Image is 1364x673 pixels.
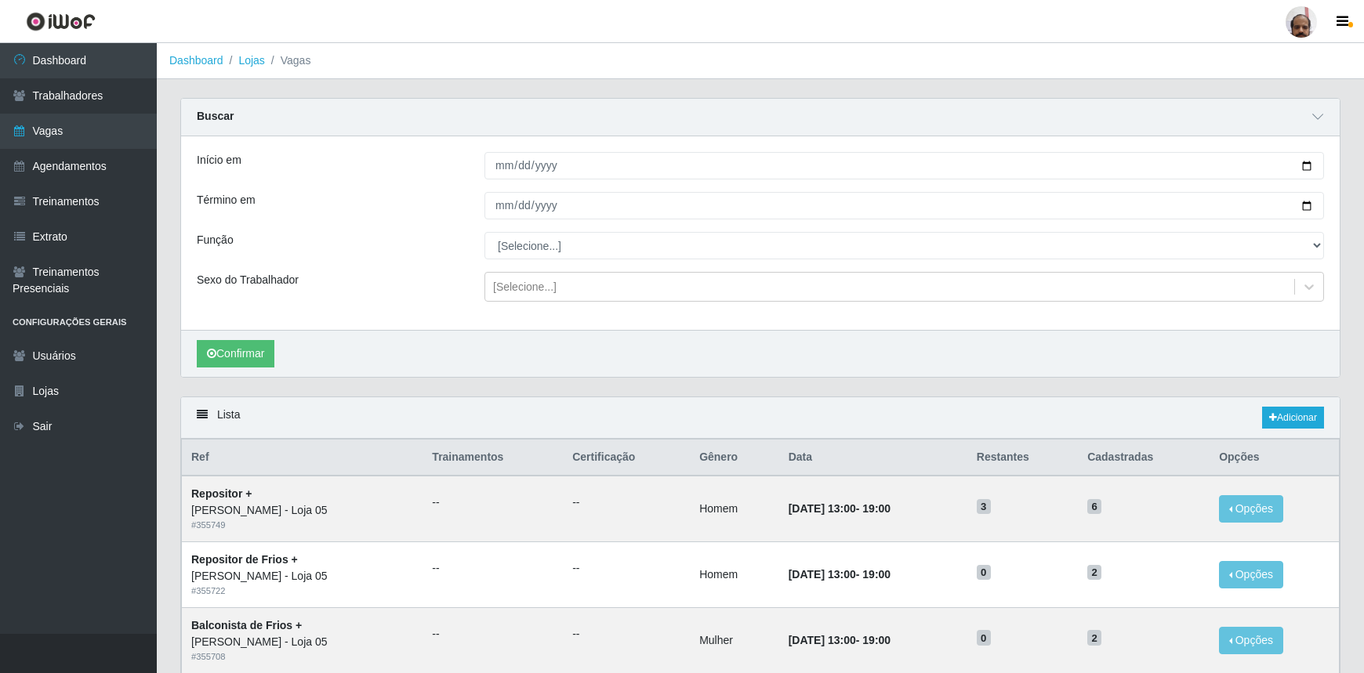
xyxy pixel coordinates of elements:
time: 19:00 [862,568,891,581]
span: 3 [977,499,991,515]
input: 00/00/0000 [484,192,1324,219]
span: 2 [1087,565,1101,581]
td: Homem [690,542,779,608]
span: 2 [1087,630,1101,646]
button: Confirmar [197,340,274,367]
input: 00/00/0000 [484,152,1324,179]
span: 6 [1087,499,1101,515]
div: Lista [181,397,1340,439]
label: Término em [197,192,256,208]
a: Dashboard [169,54,223,67]
ul: -- [572,494,680,511]
div: # 355749 [191,519,413,532]
strong: - [789,634,891,646]
time: [DATE] 13:00 [789,634,856,646]
strong: Repositor de Frios + [191,553,298,566]
label: Função [197,232,234,248]
div: # 355722 [191,584,413,598]
th: Ref [182,440,423,476]
th: Data [779,440,967,476]
strong: Repositor + [191,487,252,500]
ul: -- [572,560,680,577]
strong: Balconista de Frios + [191,619,302,631]
th: Trainamentos [423,440,563,476]
ul: -- [432,494,553,511]
strong: - [789,568,891,581]
label: Início em [197,152,241,168]
time: [DATE] 13:00 [789,502,856,515]
div: # 355708 [191,650,413,664]
img: CoreUI Logo [26,12,96,31]
strong: Buscar [197,110,234,122]
ul: -- [432,626,553,642]
th: Cadastradas [1078,440,1210,476]
strong: - [789,502,891,515]
button: Opções [1219,495,1283,523]
time: [DATE] 13:00 [789,568,856,581]
button: Opções [1219,561,1283,588]
td: Homem [690,476,779,541]
div: [Selecione...] [493,279,557,295]
span: 0 [977,630,991,646]
li: Vagas [265,52,311,69]
th: Gênero [690,440,779,476]
ul: -- [572,626,680,642]
label: Sexo do Trabalhador [197,272,299,288]
th: Opções [1210,440,1339,476]
a: Lojas [238,54,264,67]
time: 19:00 [862,634,891,646]
div: [PERSON_NAME] - Loja 05 [191,568,413,584]
a: Adicionar [1262,407,1324,429]
time: 19:00 [862,502,891,515]
div: [PERSON_NAME] - Loja 05 [191,502,413,519]
th: Restantes [967,440,1078,476]
span: 0 [977,565,991,581]
ul: -- [432,560,553,577]
button: Opções [1219,627,1283,654]
th: Certificação [563,440,690,476]
nav: breadcrumb [157,43,1364,79]
td: Mulher [690,607,779,673]
div: [PERSON_NAME] - Loja 05 [191,634,413,650]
